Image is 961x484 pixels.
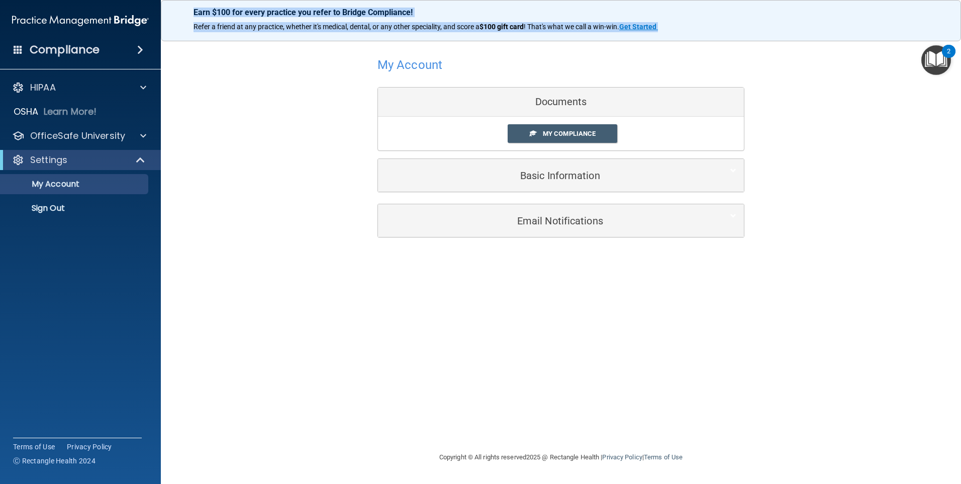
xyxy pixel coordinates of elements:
div: 2 [947,51,950,64]
strong: $100 gift card [479,23,524,31]
p: Learn More! [44,106,97,118]
span: My Compliance [543,130,596,137]
a: HIPAA [12,82,146,94]
a: Privacy Policy [67,442,112,452]
a: Email Notifications [386,209,736,232]
a: Privacy Policy [602,453,642,461]
p: Sign Out [7,203,144,213]
a: Get Started [619,23,658,31]
p: My Account [7,179,144,189]
a: Terms of Use [644,453,683,461]
span: Ⓒ Rectangle Health 2024 [13,456,95,466]
strong: Get Started [619,23,656,31]
div: Copyright © All rights reserved 2025 @ Rectangle Health | | [377,441,744,473]
h4: Compliance [30,43,100,57]
h5: Basic Information [386,170,706,181]
p: Earn $100 for every practice you refer to Bridge Compliance! [194,8,928,17]
h4: My Account [377,58,442,71]
div: Documents [378,88,744,117]
a: Basic Information [386,164,736,187]
span: ! That's what we call a win-win. [524,23,619,31]
img: PMB logo [12,11,149,31]
a: Settings [12,154,146,166]
a: OfficeSafe University [12,130,146,142]
a: Terms of Use [13,442,55,452]
p: OSHA [14,106,39,118]
p: OfficeSafe University [30,130,125,142]
p: Settings [30,154,67,166]
span: Refer a friend at any practice, whether it's medical, dental, or any other speciality, and score a [194,23,479,31]
h5: Email Notifications [386,215,706,226]
p: HIPAA [30,82,56,94]
button: Open Resource Center, 2 new notifications [921,45,951,75]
